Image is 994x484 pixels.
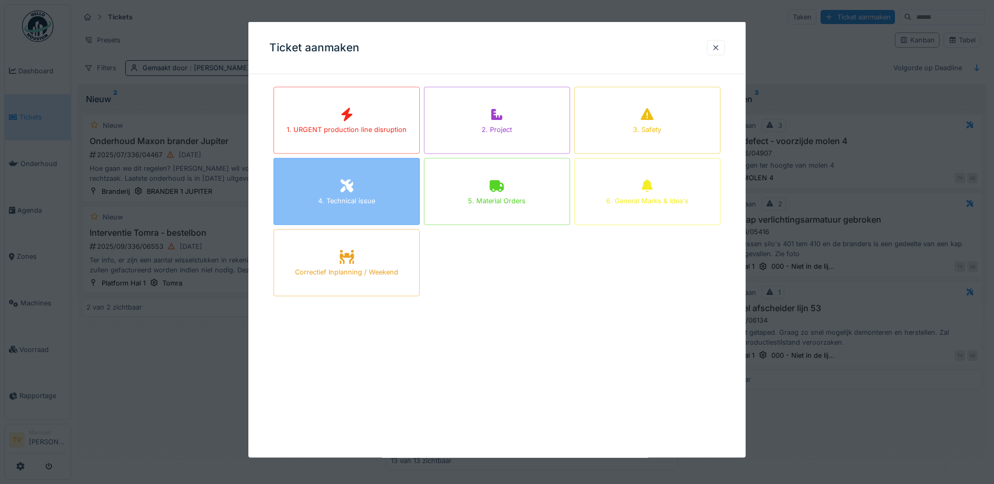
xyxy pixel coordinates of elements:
div: 6. General Marks & Idea's [606,196,689,206]
div: 1. URGENT production line disruption [287,125,407,135]
div: 3. Safety [633,125,661,135]
h3: Ticket aanmaken [269,41,359,54]
div: 2. Project [482,125,512,135]
div: 5. Material Orders [468,196,526,206]
div: 4. Technical issue [318,196,375,206]
div: Correctief Inplanning / Weekend [295,267,398,277]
